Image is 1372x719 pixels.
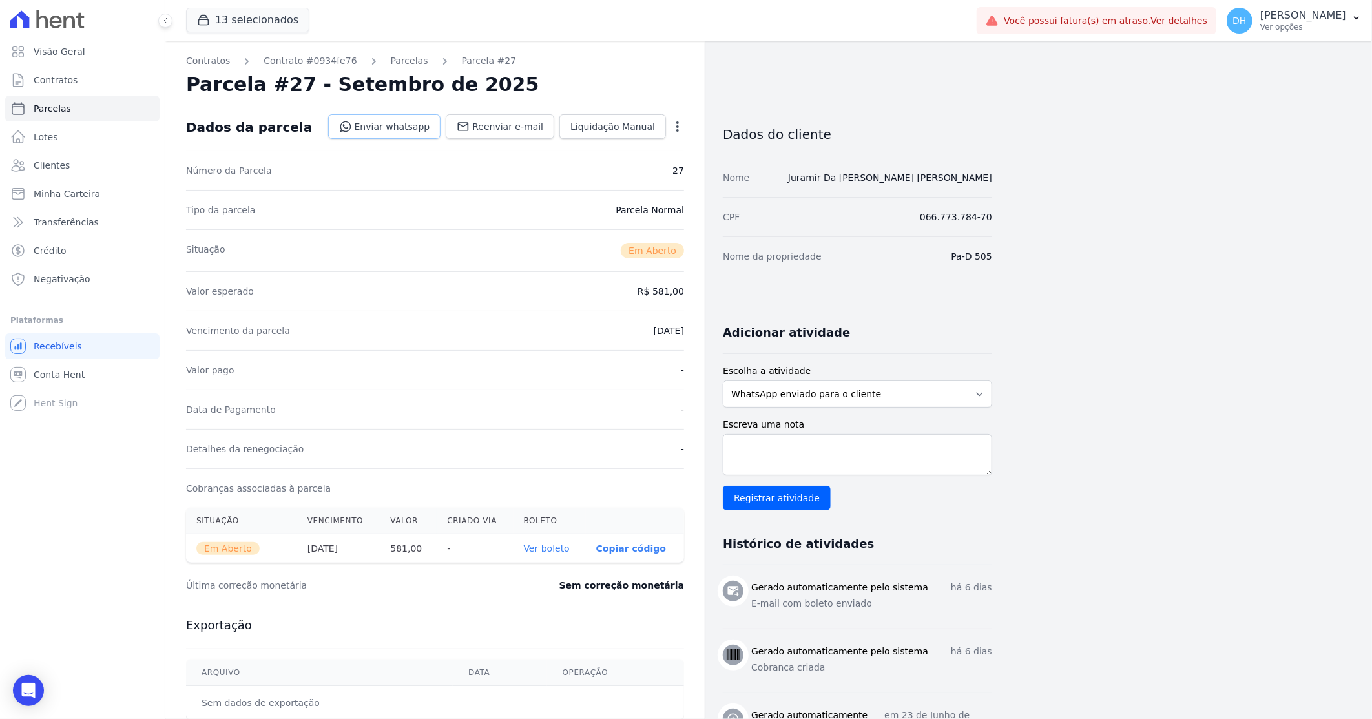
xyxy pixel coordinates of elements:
[34,244,67,257] span: Crédito
[514,508,586,534] th: Boleto
[723,325,850,340] h3: Adicionar atividade
[951,250,992,263] dd: Pa-D 505
[264,54,357,68] a: Contrato #0934fe76
[751,597,992,610] p: E-mail com boleto enviado
[559,579,684,592] dd: Sem correção monetária
[5,152,160,178] a: Clientes
[751,581,928,594] h3: Gerado automaticamente pelo sistema
[34,159,70,172] span: Clientes
[951,645,992,658] p: há 6 dias
[186,164,272,177] dt: Número da Parcela
[788,172,992,183] a: Juramir Da [PERSON_NAME] [PERSON_NAME]
[10,313,154,328] div: Plataformas
[5,39,160,65] a: Visão Geral
[34,187,100,200] span: Minha Carteira
[524,543,570,554] a: Ver boleto
[437,534,513,563] th: -
[186,120,312,135] div: Dados da parcela
[34,45,85,58] span: Visão Geral
[186,54,684,68] nav: Breadcrumb
[186,660,453,686] th: Arquivo
[723,211,740,224] dt: CPF
[1151,16,1208,26] a: Ver detalhes
[751,645,928,658] h3: Gerado automaticamente pelo sistema
[446,114,554,139] a: Reenviar e-mail
[186,243,225,258] dt: Situação
[472,120,543,133] span: Reenviar e-mail
[34,74,78,87] span: Contratos
[547,660,684,686] th: Operação
[723,171,749,184] dt: Nome
[1232,16,1246,25] span: DH
[616,203,684,216] dd: Parcela Normal
[681,364,684,377] dd: -
[5,181,160,207] a: Minha Carteira
[34,102,71,115] span: Parcelas
[5,362,160,388] a: Conta Hent
[380,534,437,563] th: 581,00
[437,508,513,534] th: Criado via
[723,418,992,432] label: Escreva uma nota
[5,67,160,93] a: Contratos
[723,250,822,263] dt: Nome da propriedade
[621,243,684,258] span: Em Aberto
[186,618,684,633] h3: Exportação
[34,130,58,143] span: Lotes
[186,8,309,32] button: 13 selecionados
[453,660,546,686] th: Data
[920,211,992,224] dd: 066.773.784-70
[328,114,441,139] a: Enviar whatsapp
[196,542,260,555] span: Em Aberto
[5,209,160,235] a: Transferências
[186,285,254,298] dt: Valor esperado
[380,508,437,534] th: Valor
[1004,14,1207,28] span: Você possui fatura(s) em atraso.
[5,266,160,292] a: Negativação
[34,273,90,286] span: Negativação
[638,285,684,298] dd: R$ 581,00
[297,534,380,563] th: [DATE]
[1260,9,1346,22] p: [PERSON_NAME]
[186,54,230,68] a: Contratos
[723,127,992,142] h3: Dados do cliente
[186,443,304,455] dt: Detalhes da renegociação
[951,581,992,594] p: há 6 dias
[5,124,160,150] a: Lotes
[5,333,160,359] a: Recebíveis
[723,536,874,552] h3: Histórico de atividades
[186,579,481,592] dt: Última correção monetária
[559,114,666,139] a: Liquidação Manual
[186,203,256,216] dt: Tipo da parcela
[681,403,684,416] dd: -
[672,164,684,177] dd: 27
[723,364,992,378] label: Escolha a atividade
[34,340,82,353] span: Recebíveis
[570,120,655,133] span: Liquidação Manual
[34,368,85,381] span: Conta Hent
[391,54,428,68] a: Parcelas
[186,364,234,377] dt: Valor pago
[186,482,331,495] dt: Cobranças associadas à parcela
[297,508,380,534] th: Vencimento
[186,73,539,96] h2: Parcela #27 - Setembro de 2025
[186,508,297,534] th: Situação
[1216,3,1372,39] button: DH [PERSON_NAME] Ver opções
[723,486,831,510] input: Registrar atividade
[186,403,276,416] dt: Data de Pagamento
[462,54,517,68] a: Parcela #27
[751,661,992,674] p: Cobrança criada
[34,216,99,229] span: Transferências
[681,443,684,455] dd: -
[186,324,290,337] dt: Vencimento da parcela
[5,96,160,121] a: Parcelas
[654,324,684,337] dd: [DATE]
[596,543,666,554] button: Copiar código
[13,675,44,706] div: Open Intercom Messenger
[5,238,160,264] a: Crédito
[1260,22,1346,32] p: Ver opções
